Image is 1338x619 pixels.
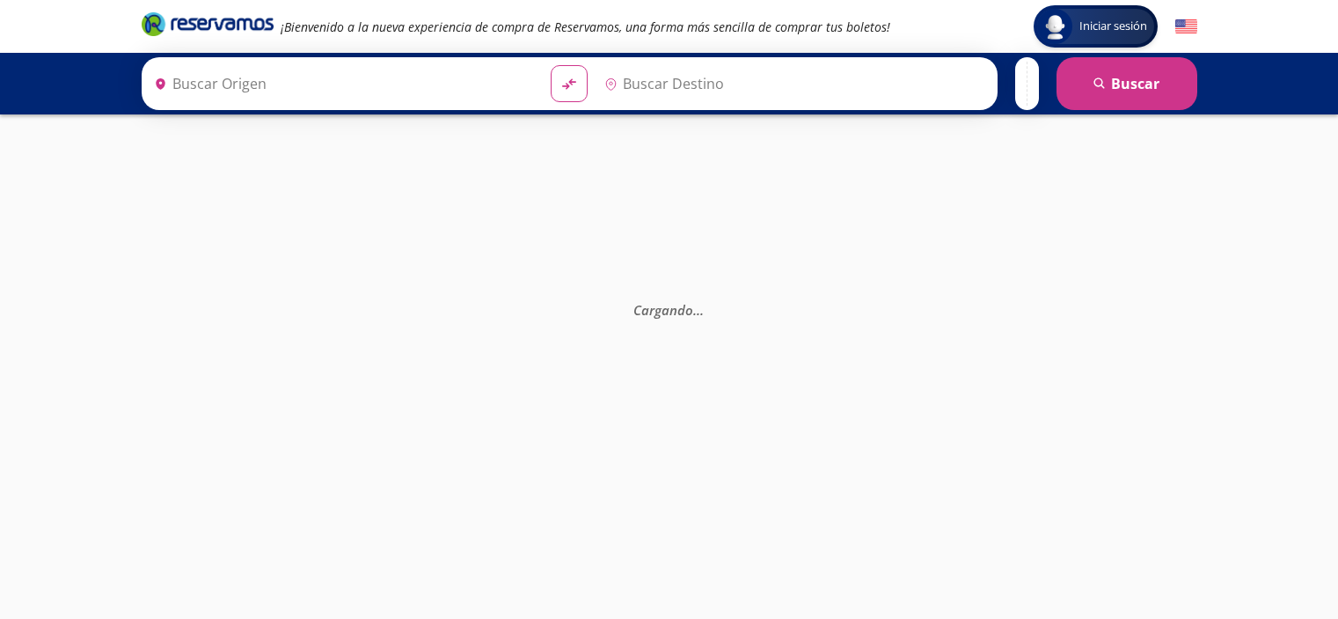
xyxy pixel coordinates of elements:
input: Buscar Destino [597,62,988,106]
a: Brand Logo [142,11,274,42]
span: . [697,300,700,318]
em: Cargando [633,300,704,318]
span: . [693,300,697,318]
button: English [1175,16,1197,38]
span: Iniciar sesión [1072,18,1154,35]
span: . [700,300,704,318]
button: Buscar [1057,57,1197,110]
i: Brand Logo [142,11,274,37]
em: ¡Bienvenido a la nueva experiencia de compra de Reservamos, una forma más sencilla de comprar tus... [281,18,890,35]
input: Buscar Origen [147,62,537,106]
